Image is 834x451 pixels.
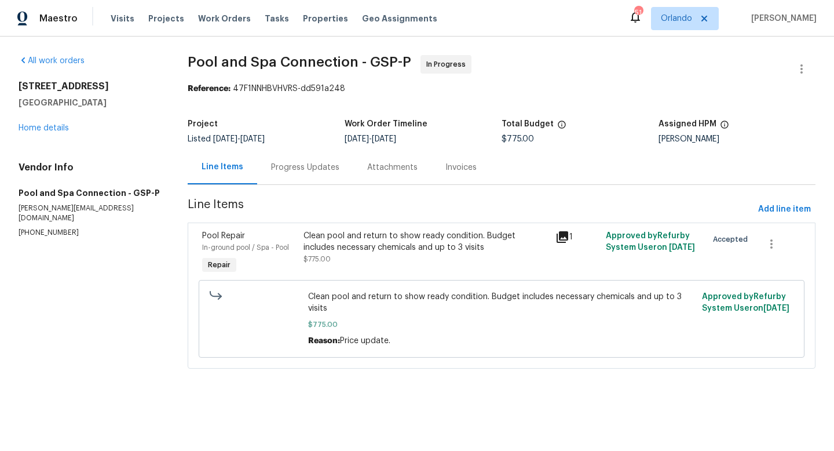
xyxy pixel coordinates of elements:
[659,120,716,128] h5: Assigned HPM
[308,337,340,345] span: Reason:
[213,135,237,143] span: [DATE]
[202,161,243,173] div: Line Items
[19,162,160,173] h4: Vendor Info
[198,13,251,24] span: Work Orders
[202,244,289,251] span: In-ground pool / Spa - Pool
[19,228,160,238] p: [PHONE_NUMBER]
[372,135,396,143] span: [DATE]
[345,135,396,143] span: -
[19,97,160,108] h5: [GEOGRAPHIC_DATA]
[202,232,245,240] span: Pool Repair
[39,13,78,24] span: Maestro
[240,135,265,143] span: [DATE]
[188,199,753,220] span: Line Items
[661,13,692,24] span: Orlando
[659,135,815,143] div: [PERSON_NAME]
[758,202,811,217] span: Add line item
[188,120,218,128] h5: Project
[345,120,427,128] h5: Work Order Timeline
[19,57,85,65] a: All work orders
[303,230,549,253] div: Clean pool and return to show ready condition. Budget includes necessary chemicals and up to 3 vi...
[19,124,69,132] a: Home details
[502,135,534,143] span: $775.00
[340,337,390,345] span: Price update.
[303,13,348,24] span: Properties
[606,232,695,252] span: Approved by Refurby System User on
[747,13,817,24] span: [PERSON_NAME]
[308,319,695,330] span: $775.00
[634,7,642,19] div: 51
[148,13,184,24] span: Projects
[557,120,566,135] span: The total cost of line items that have been proposed by Opendoor. This sum includes line items th...
[763,304,789,312] span: [DATE]
[367,162,418,173] div: Attachments
[502,120,554,128] h5: Total Budget
[188,135,265,143] span: Listed
[555,230,599,244] div: 1
[271,162,339,173] div: Progress Updates
[111,13,134,24] span: Visits
[713,234,752,245] span: Accepted
[720,120,729,135] span: The hpm assigned to this work order.
[188,55,411,69] span: Pool and Spa Connection - GSP-P
[303,256,331,263] span: $775.00
[345,135,369,143] span: [DATE]
[203,259,235,271] span: Repair
[19,187,160,199] h5: Pool and Spa Connection - GSP-P
[19,81,160,92] h2: [STREET_ADDRESS]
[426,59,470,70] span: In Progress
[362,13,437,24] span: Geo Assignments
[19,203,160,223] p: [PERSON_NAME][EMAIL_ADDRESS][DOMAIN_NAME]
[753,199,815,220] button: Add line item
[265,14,289,23] span: Tasks
[669,243,695,252] span: [DATE]
[445,162,477,173] div: Invoices
[213,135,265,143] span: -
[188,83,815,94] div: 47F1NNHBVHVRS-dd591a248
[702,293,789,312] span: Approved by Refurby System User on
[188,85,231,93] b: Reference:
[308,291,695,314] span: Clean pool and return to show ready condition. Budget includes necessary chemicals and up to 3 vi...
